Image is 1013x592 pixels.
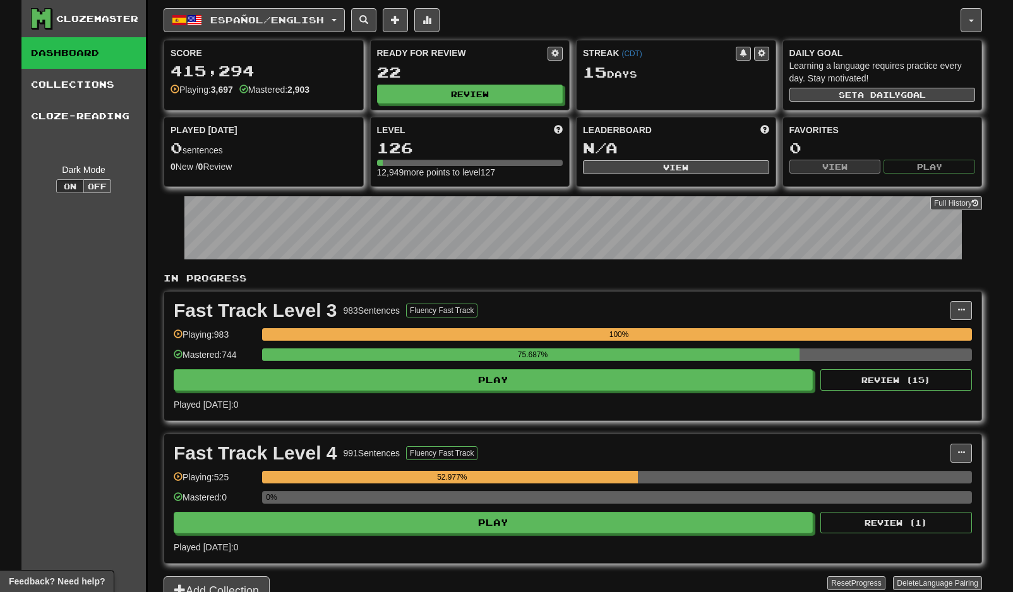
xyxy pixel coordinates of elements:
div: Score [171,47,357,59]
div: Favorites [789,124,976,136]
span: N/A [583,139,618,157]
button: Fluency Fast Track [406,304,477,317]
span: Español / English [210,15,324,25]
div: Daily Goal [789,47,976,59]
button: ResetProgress [827,576,885,590]
button: View [583,160,769,174]
button: On [56,179,84,193]
div: Mastered: [239,83,309,96]
button: View [789,160,881,174]
button: Add sentence to collection [383,8,408,32]
span: Leaderboard [583,124,652,136]
div: Playing: 983 [174,328,256,349]
button: Seta dailygoal [789,88,976,102]
div: Clozemaster [56,13,138,25]
div: Mastered: 0 [174,491,256,512]
div: Ready for Review [377,47,548,59]
div: 52.977% [266,471,638,483]
div: Fast Track Level 3 [174,301,337,320]
span: Language Pairing [919,579,978,588]
div: 0 [789,140,976,156]
div: sentences [171,140,357,157]
div: 75.687% [266,348,799,361]
p: In Progress [164,272,982,285]
strong: 0 [171,162,176,172]
div: 991 Sentences [344,447,400,459]
div: Fast Track Level 4 [174,444,337,463]
a: (CDT) [621,49,642,58]
span: Progress [851,579,882,588]
span: Played [DATE]: 0 [174,542,238,552]
span: This week in points, UTC [760,124,769,136]
div: 983 Sentences [344,304,400,317]
div: Learning a language requires practice every day. Stay motivated! [789,59,976,85]
div: Playing: 525 [174,471,256,492]
span: Played [DATE] [171,124,237,136]
div: Mastered: 744 [174,348,256,369]
span: Played [DATE]: 0 [174,400,238,410]
div: Dark Mode [31,163,136,176]
span: 0 [171,139,183,157]
span: 15 [583,63,607,81]
div: Playing: [171,83,233,96]
div: 22 [377,64,563,80]
button: Play [884,160,975,174]
div: 126 [377,140,563,156]
button: Review (15) [820,369,972,391]
button: Review [377,85,563,104]
div: 415,294 [171,63,357,79]
button: Off [83,179,111,193]
button: Fluency Fast Track [406,446,477,460]
a: Collections [21,69,146,100]
a: Cloze-Reading [21,100,146,132]
strong: 0 [198,162,203,172]
a: Full History [930,196,982,210]
button: Review (1) [820,512,972,533]
div: Day s [583,64,769,81]
div: 12,949 more points to level 127 [377,166,563,179]
div: Streak [583,47,736,59]
button: Play [174,512,813,533]
button: Search sentences [351,8,376,32]
span: a daily [858,90,901,99]
a: Dashboard [21,37,146,69]
span: Level [377,124,405,136]
strong: 3,697 [211,85,233,95]
button: More stats [414,8,440,32]
span: Open feedback widget [9,575,105,588]
button: Play [174,369,813,391]
div: 100% [266,328,972,341]
span: Score more points to level up [554,124,563,136]
button: Español/English [164,8,345,32]
strong: 2,903 [287,85,309,95]
button: DeleteLanguage Pairing [893,576,982,590]
div: New / Review [171,160,357,173]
